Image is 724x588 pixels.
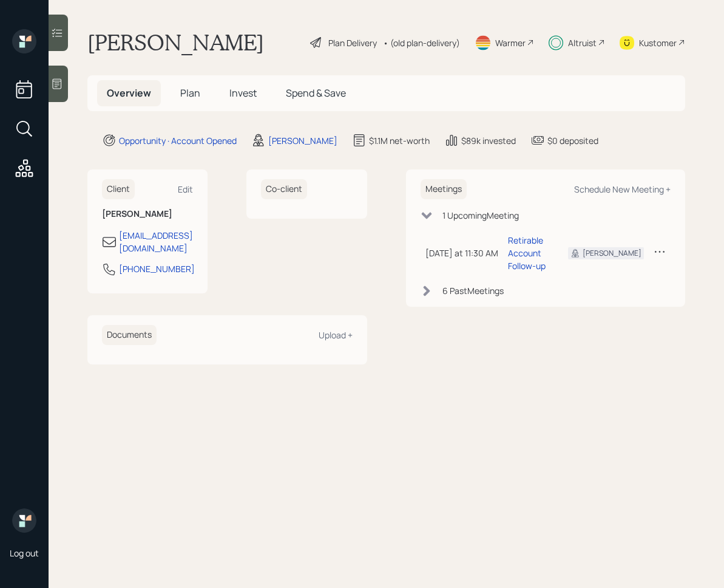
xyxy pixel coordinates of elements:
div: [EMAIL_ADDRESS][DOMAIN_NAME] [119,229,193,255]
div: Retirable Account Follow-up [508,234,549,272]
div: [DATE] at 11:30 AM [425,247,498,259]
div: [PHONE_NUMBER] [119,262,195,275]
h6: Documents [102,325,157,345]
div: Kustomer [639,36,677,49]
span: Plan [180,86,200,100]
div: 1 Upcoming Meeting [442,209,519,222]
div: Warmer [495,36,526,49]
div: Upload + [319,329,353,341]
h6: [PERSON_NAME] [102,209,193,219]
span: Overview [107,86,151,100]
div: Log out [10,547,39,559]
img: retirable_logo.png [12,508,36,533]
div: Edit [178,183,193,195]
h6: Co-client [261,179,307,199]
div: Altruist [568,36,597,49]
div: [PERSON_NAME] [583,248,641,259]
span: Spend & Save [286,86,346,100]
div: [PERSON_NAME] [268,134,337,147]
span: Invest [229,86,257,100]
div: $0 deposited [547,134,598,147]
h6: Meetings [421,179,467,199]
div: Plan Delivery [328,36,377,49]
div: Schedule New Meeting + [574,183,671,195]
div: • (old plan-delivery) [383,36,460,49]
h1: [PERSON_NAME] [87,29,264,56]
h6: Client [102,179,135,199]
div: $1.1M net-worth [369,134,430,147]
div: $89k invested [461,134,516,147]
div: 6 Past Meeting s [442,284,504,297]
div: Opportunity · Account Opened [119,134,237,147]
